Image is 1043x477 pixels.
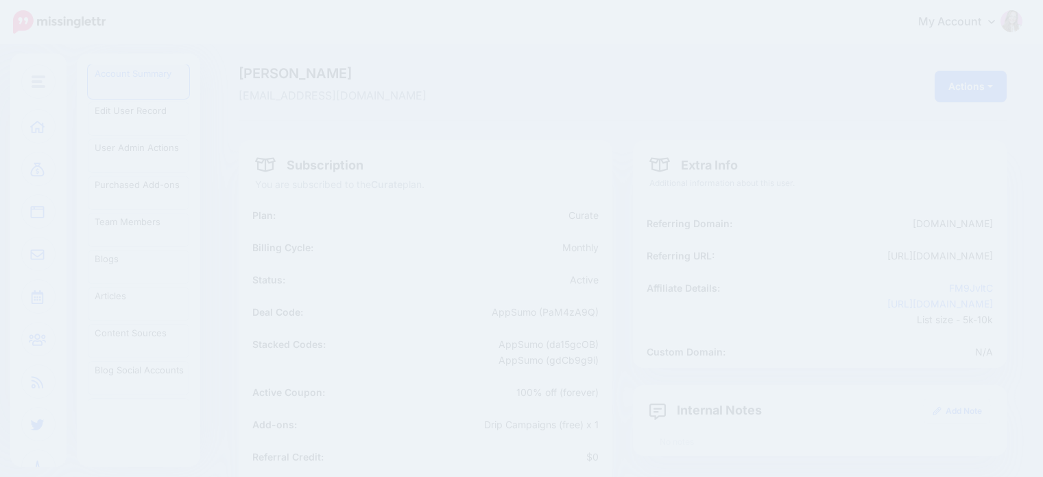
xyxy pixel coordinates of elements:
a: Blogs [88,250,189,284]
h4: Subscription [255,156,363,173]
b: Custom Domain: [647,346,726,358]
a: My Account [904,5,1022,39]
a: Blog Social Accounts [88,361,189,395]
b: Billing Cycle: [252,242,313,253]
a: User Admin Actions [88,139,189,173]
div: $0 [426,449,610,465]
a: Account Summary [88,65,189,99]
img: menu.png [32,75,45,88]
img: Missinglettr [13,10,106,34]
div: Drip Campaigns (free) x 1 [364,417,609,432]
div: [DOMAIN_NAME] [758,216,1003,231]
b: Referring Domain: [647,218,732,229]
b: Deal Code: [252,306,303,318]
a: Add Note [924,399,990,423]
b: Active Coupon: [252,386,325,398]
b: Curate [371,178,403,190]
div: 100% off (forever) [426,384,610,400]
b: Add-ons: [252,419,297,430]
div: Active [426,272,610,288]
div: Curate [364,207,609,223]
a: Purchased Add-ons [88,176,189,210]
a: [URL][DOMAIN_NAME] [887,298,993,310]
a: Articles [88,287,189,321]
b: Referring URL: [647,250,715,261]
a: Content Sources [88,324,189,358]
b: Referral Credit: [252,451,324,463]
b: Stacked Codes: [252,338,326,350]
div: Monthly [426,240,610,255]
h4: Internal Notes [649,402,762,418]
div: AppSumo (PaM4zA9Q) [426,304,610,320]
a: Team Members [88,213,189,247]
span: [PERSON_NAME] [239,67,744,80]
div: [URL][DOMAIN_NAME] [758,248,1003,264]
a: Blog Branding Templates [88,398,189,432]
p: You are subscribed to the plan. [255,176,596,192]
a: FM9JvltC [949,282,993,294]
span: [EMAIL_ADDRESS][DOMAIN_NAME] [239,87,744,105]
div: N/A [758,344,1003,360]
b: Affiliate Details: [647,282,720,294]
div: No notes [649,428,990,456]
p: Additional information about this user. [649,176,990,190]
b: Status: [252,274,285,286]
button: Actions [935,71,1007,102]
div: AppSumo (da15gcOB) AppSumo (gdCb9g9i) [426,336,610,368]
a: Edit User Record [88,102,189,136]
h4: Extra Info [649,156,738,173]
div: List size - 5k-10k [758,280,1003,327]
b: Plan: [252,209,276,221]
